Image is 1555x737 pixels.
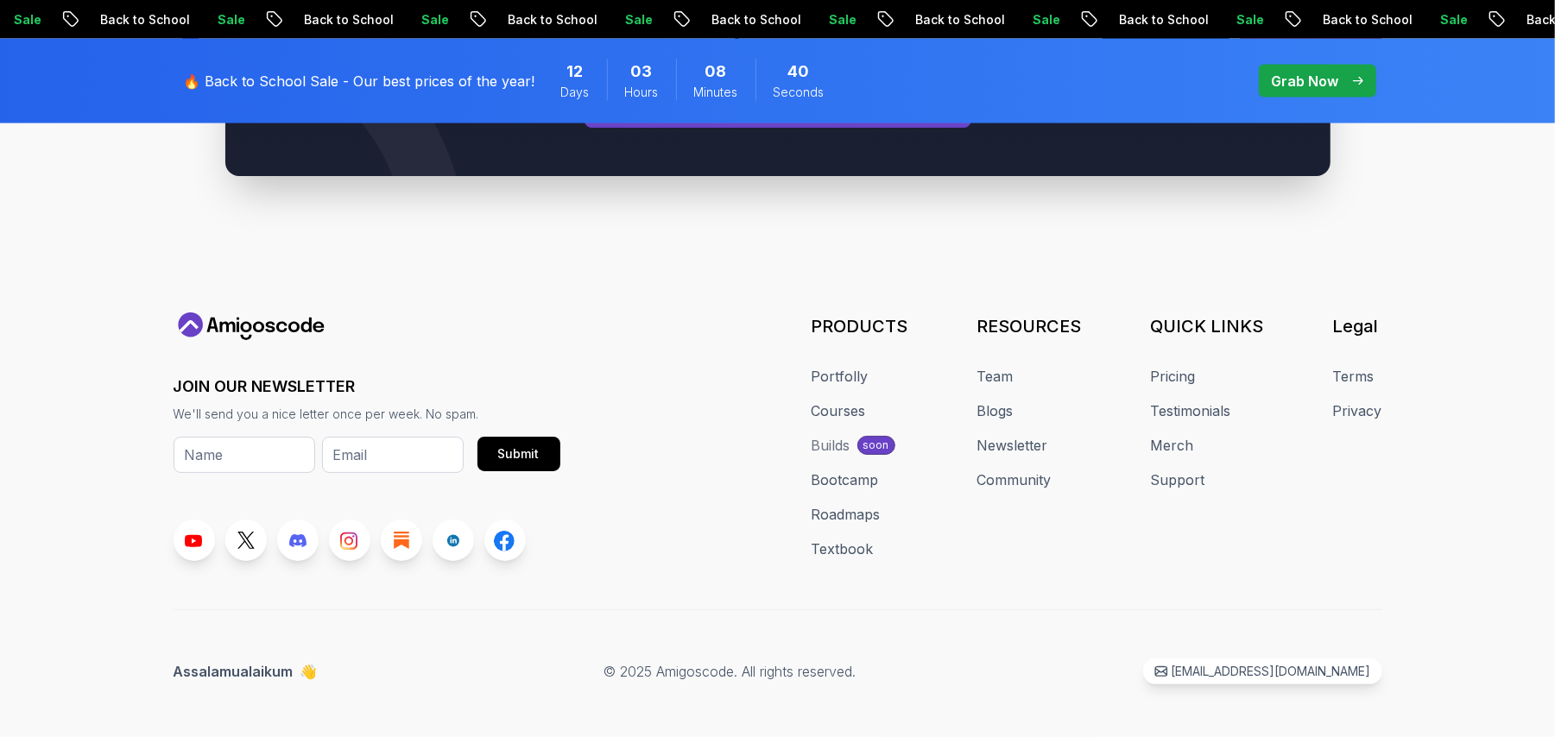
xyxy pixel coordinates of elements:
p: Back to School [285,11,402,28]
p: Grab Now [1272,71,1339,91]
a: Community [977,469,1052,490]
a: Roadmaps [812,504,881,525]
h3: PRODUCTS [812,314,908,338]
p: Back to School [896,11,1014,28]
p: 🔥 Back to School Sale - Our best prices of the year! [184,71,535,91]
p: soon [863,438,889,452]
span: Seconds [774,84,825,101]
p: Sale [810,11,865,28]
input: Email [322,437,464,473]
span: 8 Minutes [705,60,727,84]
p: We'll send you a nice letter once per week. No spam. [174,406,560,423]
p: Sale [199,11,254,28]
h3: Legal [1333,314,1382,338]
span: Hours [625,84,659,101]
p: Back to School [692,11,810,28]
a: [EMAIL_ADDRESS][DOMAIN_NAME] [1143,658,1382,684]
p: Back to School [81,11,199,28]
span: 👋 [300,660,319,683]
h3: RESOURCES [977,314,1082,338]
a: Blog link [381,520,422,561]
div: Builds [812,435,850,456]
a: Pricing [1151,366,1196,387]
a: Merch [1151,435,1194,456]
a: Instagram link [329,520,370,561]
h3: QUICK LINKS [1151,314,1264,338]
p: Back to School [489,11,606,28]
p: Assalamualaikum [174,661,318,682]
p: Sale [1217,11,1273,28]
a: Portfolly [812,366,869,387]
p: © 2025 Amigoscode. All rights reserved. [604,661,857,682]
div: Submit [498,445,540,463]
p: Sale [402,11,458,28]
a: Team [977,366,1014,387]
a: LinkedIn link [433,520,474,561]
span: Minutes [694,84,738,101]
a: Privacy [1333,400,1382,421]
p: [EMAIL_ADDRESS][DOMAIN_NAME] [1172,663,1371,680]
a: Terms [1333,366,1375,387]
a: Textbook [812,539,874,559]
p: Sale [606,11,661,28]
a: Bootcamp [812,469,879,490]
p: Back to School [1304,11,1421,28]
a: Courses [812,400,866,421]
a: Youtube link [174,520,215,561]
a: Facebook link [484,520,526,561]
p: Sale [1421,11,1476,28]
button: Submit [477,437,560,471]
input: Name [174,437,315,473]
span: Days [561,84,590,101]
a: Discord link [277,520,319,561]
h3: JOIN OUR NEWSLETTER [174,375,560,399]
p: Sale [1014,11,1069,28]
a: Support [1151,469,1205,490]
p: Back to School [1100,11,1217,28]
span: 12 Days [567,60,584,84]
a: Newsletter [977,435,1048,456]
span: 40 Seconds [788,60,810,84]
a: Testimonials [1151,400,1231,421]
a: Blogs [977,400,1014,421]
a: Twitter link [225,520,267,561]
span: 3 Hours [631,60,653,84]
